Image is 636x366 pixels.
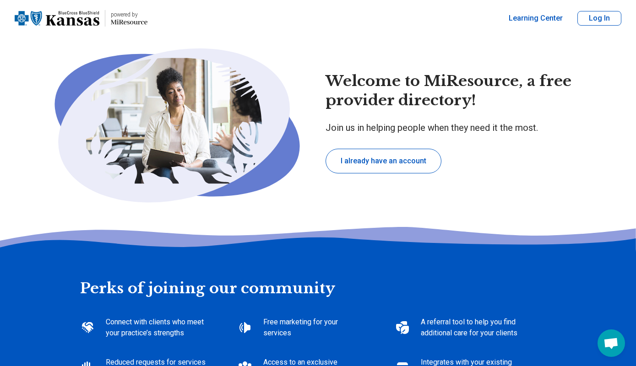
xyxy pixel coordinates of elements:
[598,329,625,357] div: Open chat
[509,13,563,24] a: Learning Center
[15,4,147,33] a: Home page
[263,317,366,339] p: Free marketing for your services
[80,250,556,298] h2: Perks of joining our community
[421,317,523,339] p: A referral tool to help you find additional care for your clients
[326,121,597,134] p: Join us in helping people when they need it the most.
[577,11,621,26] button: Log In
[326,72,597,110] h1: Welcome to MiResource, a free provider directory!
[106,317,208,339] p: Connect with clients who meet your practice’s strengths
[326,149,441,173] button: I already have an account
[111,11,147,18] p: powered by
